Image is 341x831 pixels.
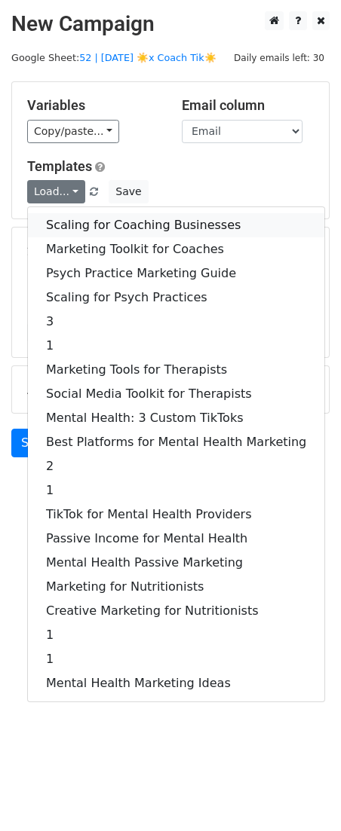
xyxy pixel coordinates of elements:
a: Copy/paste... [27,120,119,143]
a: Social Media Toolkit for Therapists [28,382,324,406]
a: 1 [28,647,324,671]
a: 52 | [DATE] ☀️x Coach Tik☀️ [79,52,216,63]
a: 3 [28,310,324,334]
a: Load... [27,180,85,203]
a: Templates [27,158,92,174]
button: Save [109,180,148,203]
a: Mental Health Marketing Ideas [28,671,324,695]
a: Marketing Toolkit for Coaches [28,237,324,261]
a: 2 [28,454,324,478]
a: 1 [28,478,324,503]
a: Mental Health: 3 Custom TikToks [28,406,324,430]
a: Scaling for Psych Practices [28,286,324,310]
iframe: Chat Widget [266,759,341,831]
a: Psych Practice Marketing Guide [28,261,324,286]
a: Creative Marketing for Nutritionists [28,599,324,623]
a: Send [11,429,61,457]
a: 1 [28,334,324,358]
a: Daily emails left: 30 [229,52,330,63]
a: Best Platforms for Mental Health Marketing [28,430,324,454]
a: Passive Income for Mental Health [28,527,324,551]
h2: New Campaign [11,11,330,37]
a: Scaling for Coaching Businesses [28,213,324,237]
a: TikTok for Mental Health Providers [28,503,324,527]
a: Mental Health Passive Marketing [28,551,324,575]
a: 1 [28,623,324,647]
a: Marketing for Nutritionists [28,575,324,599]
h5: Variables [27,97,159,114]
small: Google Sheet: [11,52,217,63]
a: Marketing Tools for Therapists [28,358,324,382]
span: Daily emails left: 30 [229,50,330,66]
h5: Email column [182,97,314,114]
